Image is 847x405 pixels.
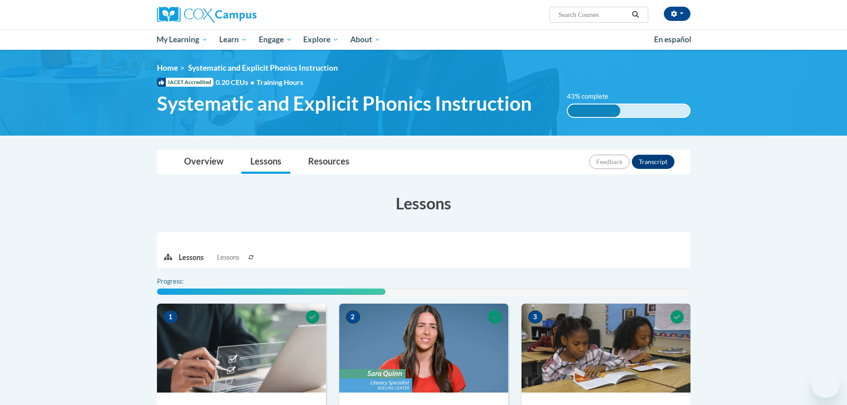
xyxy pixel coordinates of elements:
[157,192,690,214] h3: Lessons
[157,78,213,87] span: IACET Accredited
[151,29,214,50] a: My Learning
[345,29,386,50] a: About
[157,63,178,72] a: Home
[164,310,178,324] span: 1
[179,253,204,262] p: Lessons
[567,92,618,101] label: 43% complete
[558,9,629,20] input: Search Courses
[299,150,358,174] a: Resources
[250,78,254,86] span: •
[217,253,239,262] span: Lessons
[303,34,339,45] span: Explore
[241,150,290,174] a: Lessons
[811,369,840,398] iframe: Button to launch messaging window
[144,29,704,50] div: Main menu
[157,92,532,115] span: Systematic and Explicit Phonics Instruction
[589,155,630,169] button: Feedback
[522,304,690,393] img: Course Image
[157,277,208,286] label: Progress:
[629,9,642,20] button: Search
[297,29,345,50] a: Explore
[664,7,690,21] button: Account Settings
[157,34,208,45] span: My Learning
[216,77,257,87] span: 0.20 CEUs
[648,30,697,49] a: En español
[346,310,360,324] span: 2
[257,78,303,86] span: Training Hours
[568,104,620,117] div: 43% complete
[157,7,326,23] a: Cox Campus
[213,29,253,50] a: Learn
[253,29,298,50] a: Engage
[219,34,247,45] span: Learn
[654,35,691,44] span: En español
[175,150,233,174] a: Overview
[339,304,508,393] img: Course Image
[259,34,292,45] span: Engage
[350,34,381,45] span: About
[157,7,257,23] img: Cox Campus
[157,304,326,393] img: Course Image
[632,155,674,169] button: Transcript
[528,310,542,324] span: 3
[188,63,338,72] span: Systematic and Explicit Phonics Instruction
